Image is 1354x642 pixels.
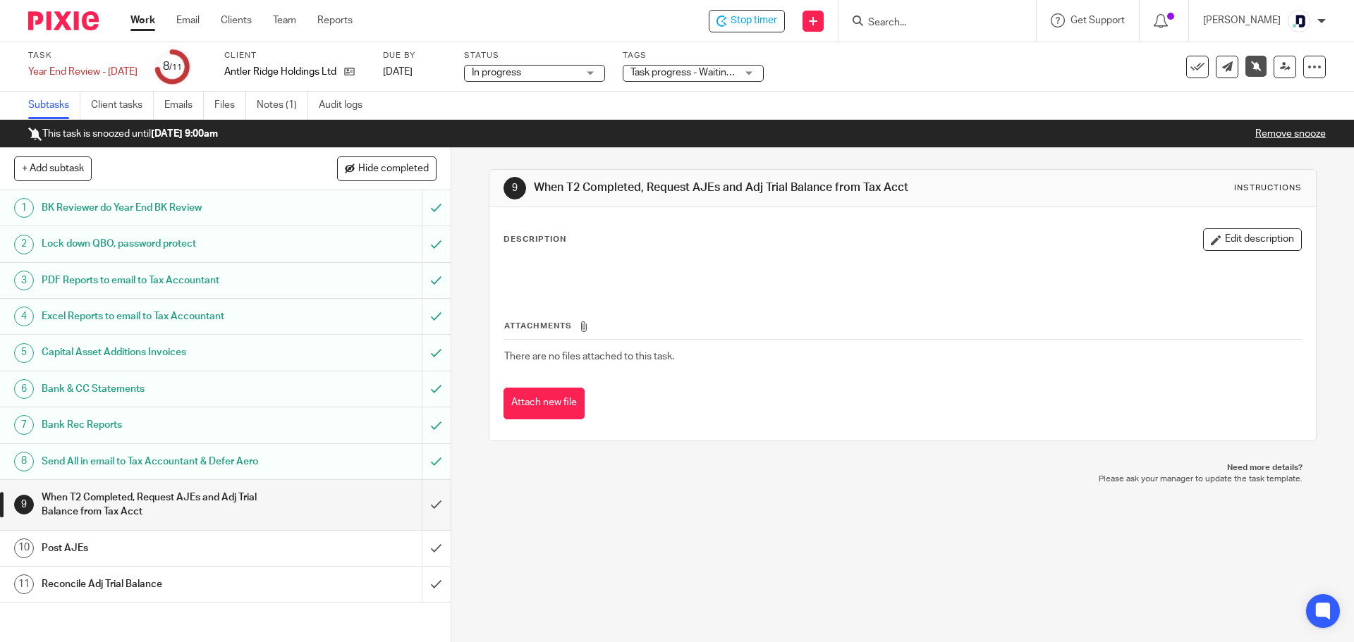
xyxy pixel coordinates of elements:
[504,388,585,419] button: Attach new file
[464,50,605,61] label: Status
[14,452,34,471] div: 8
[472,68,521,78] span: In progress
[28,127,218,141] p: This task is snoozed until
[504,352,674,362] span: There are no files attached to this task.
[317,13,353,27] a: Reports
[337,156,437,180] button: Hide completed
[42,451,286,472] h1: Send All in email to Tax Accountant & Defer Aero
[14,379,34,399] div: 6
[28,65,138,79] div: Year End Review - January 2025
[28,50,138,61] label: Task
[42,197,286,218] h1: BK Reviewer do Year End BK Review
[14,307,34,326] div: 4
[42,538,286,559] h1: Post AJEs
[14,343,34,363] div: 5
[42,270,286,291] h1: PDF Reports to email to Tax Accountant
[28,92,80,119] a: Subtasks
[14,415,34,435] div: 7
[504,177,526,199] div: 9
[14,538,34,558] div: 10
[151,129,218,139] b: [DATE] 9:00am
[14,574,34,594] div: 11
[358,163,429,175] span: Hide completed
[224,65,337,79] p: Antler Ridge Holdings Ltd.
[319,92,373,119] a: Audit logs
[630,68,833,78] span: Task progress - Waiting for client response + 1
[91,92,154,119] a: Client tasks
[534,180,933,195] h1: When T2 Completed, Request AJEs and Adj Trial Balance from Tax Acct
[14,271,34,290] div: 3
[221,13,252,27] a: Clients
[164,92,204,119] a: Emails
[1234,183,1302,194] div: Instructions
[867,17,994,30] input: Search
[383,50,446,61] label: Due by
[42,378,286,400] h1: Bank & CC Statements
[14,495,34,514] div: 9
[130,13,155,27] a: Work
[28,11,99,30] img: Pixie
[169,63,182,71] small: /11
[1071,16,1125,25] span: Get Support
[176,13,200,27] a: Email
[383,67,413,77] span: [DATE]
[1203,13,1281,27] p: [PERSON_NAME]
[709,10,785,32] div: Antler Ridge Holdings Ltd. - Year End Review - January 2025
[1288,10,1310,32] img: deximal_460x460_FB_Twitter.png
[14,198,34,218] div: 1
[42,342,286,363] h1: Capital Asset Additions Invoices
[214,92,246,119] a: Files
[623,50,764,61] label: Tags
[1255,129,1326,139] a: Remove snooze
[42,574,286,595] h1: Reconcile Adj Trial Balance
[257,92,308,119] a: Notes (1)
[273,13,296,27] a: Team
[42,414,286,436] h1: Bank Rec Reports
[504,322,572,330] span: Attachments
[14,156,92,180] button: + Add subtask
[42,306,286,327] h1: Excel Reports to email to Tax Accountant
[14,235,34,254] div: 2
[504,234,566,245] p: Description
[42,233,286,254] h1: Lock down QBO, password protect
[28,65,138,79] div: Year End Review - [DATE]
[503,474,1302,485] p: Please ask your manager to update the task template.
[224,50,365,61] label: Client
[731,13,777,28] span: Stop timer
[503,462,1302,474] p: Need more details?
[42,487,286,523] h1: When T2 Completed, Request AJEs and Adj Trial Balance from Tax Acct
[163,58,182,75] div: 8
[1203,228,1302,251] button: Edit description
